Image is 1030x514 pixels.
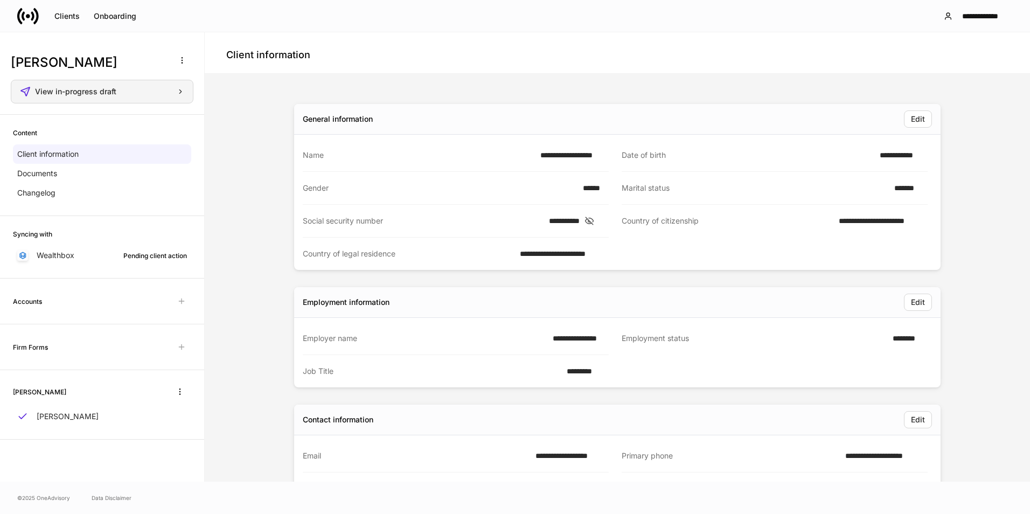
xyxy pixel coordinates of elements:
[13,387,66,397] h6: [PERSON_NAME]
[17,149,79,159] p: Client information
[11,80,193,103] button: View in-progress draft
[13,407,191,426] a: [PERSON_NAME]
[13,128,37,138] h6: Content
[87,8,143,25] button: Onboarding
[17,168,57,179] p: Documents
[92,494,131,502] a: Data Disclaimer
[123,251,187,261] div: Pending client action
[54,12,80,20] div: Clients
[303,366,560,377] div: Job Title
[13,246,191,265] a: WealthboxPending client action
[303,414,373,425] div: Contact information
[172,337,191,357] span: Unavailable with outstanding requests for information
[622,183,888,193] div: Marital status
[303,297,389,308] div: Employment information
[303,150,534,161] div: Name
[303,216,542,226] div: Social security number
[13,183,191,203] a: Changelog
[911,115,925,123] div: Edit
[13,229,52,239] h6: Syncing with
[172,291,191,311] span: Unavailable with outstanding requests for information
[13,164,191,183] a: Documents
[94,12,136,20] div: Onboarding
[904,110,932,128] button: Edit
[226,48,310,61] h4: Client information
[303,183,576,193] div: Gender
[911,416,925,423] div: Edit
[17,187,55,198] p: Changelog
[37,250,74,261] p: Wealthbox
[13,296,42,307] h6: Accounts
[17,494,70,502] span: © 2025 OneAdvisory
[904,294,932,311] button: Edit
[11,54,166,71] h3: [PERSON_NAME]
[904,411,932,428] button: Edit
[303,248,513,259] div: Country of legal residence
[13,144,191,164] a: Client information
[303,333,546,344] div: Employer name
[303,450,529,461] div: Email
[35,88,116,95] span: View in-progress draft
[622,333,886,344] div: Employment status
[622,150,873,161] div: Date of birth
[303,114,373,124] div: General information
[622,450,839,461] div: Primary phone
[911,298,925,306] div: Edit
[622,216,832,227] div: Country of citizenship
[13,342,48,352] h6: Firm Forms
[37,411,99,422] p: [PERSON_NAME]
[47,8,87,25] button: Clients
